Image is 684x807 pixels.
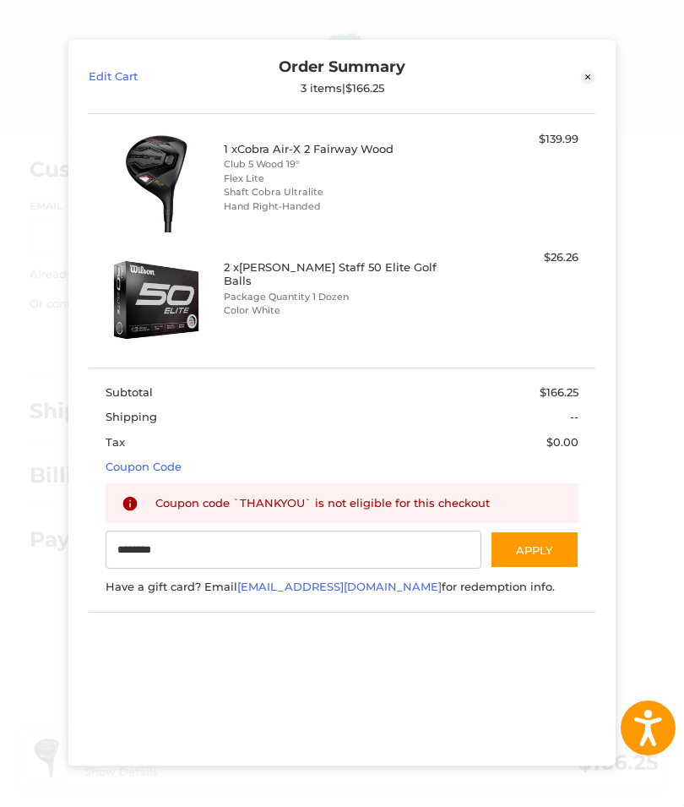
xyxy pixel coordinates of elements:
[540,386,578,400] span: $166.25
[224,158,456,172] li: Club 5 Wood 19°
[106,412,157,425] span: Shipping
[155,495,562,513] div: Coupon code `THANKYOU` is not eligible for this checkout
[224,291,456,305] li: Package Quantity 1 Dozen
[224,172,456,187] li: Flex Lite
[490,532,579,570] button: Apply
[460,250,578,267] div: $26.26
[237,581,442,595] a: [EMAIL_ADDRESS][DOMAIN_NAME]
[460,132,578,149] div: $139.99
[215,82,469,95] div: 3 items | $166.25
[106,436,125,450] span: Tax
[215,59,469,96] div: Order Summary
[106,581,578,597] div: Have a gift card? Email for redemption info.
[224,200,456,215] li: Hand Right-Handed
[106,461,182,474] a: Coupon Code
[224,261,456,289] h4: 2 x [PERSON_NAME] Staff 50 Elite Golf Balls
[546,436,578,450] span: $0.00
[89,59,215,96] a: Edit Cart
[106,386,153,400] span: Subtotal
[224,143,456,156] h4: 1 x Cobra Air-X 2 Fairway Wood
[106,532,481,570] input: Gift Certificate or Coupon Code
[224,304,456,319] li: Color White
[224,186,456,200] li: Shaft Cobra Ultralite
[570,412,578,425] span: --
